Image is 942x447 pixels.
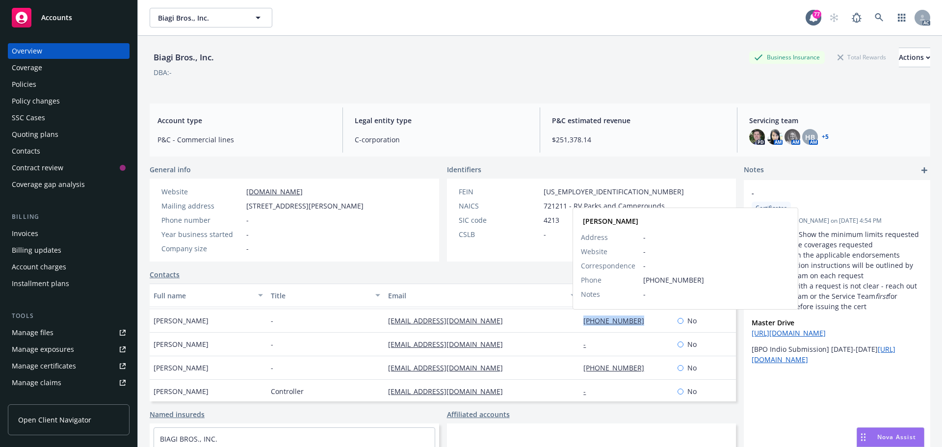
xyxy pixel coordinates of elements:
span: - [246,229,249,239]
div: Year business started [161,229,242,239]
div: Invoices [12,226,38,241]
span: - [271,339,273,349]
img: photo [785,129,800,145]
span: No [687,386,697,396]
div: Drag to move [857,428,869,447]
div: Email [388,290,565,301]
div: Manage claims [12,375,61,391]
span: Correspondence [581,261,635,271]
a: Manage certificates [8,358,130,374]
span: - [643,261,790,271]
span: Identifiers [447,164,481,175]
div: Manage BORs [12,392,58,407]
span: - [544,229,546,239]
a: [EMAIL_ADDRESS][DOMAIN_NAME] [388,387,511,396]
a: Search [869,8,889,27]
span: No [687,363,697,373]
div: Policies [12,77,36,92]
img: photo [767,129,783,145]
button: Biagi Bros., Inc. [150,8,272,27]
div: Manage exposures [12,342,74,357]
div: Total Rewards [833,51,891,63]
a: Manage claims [8,375,130,391]
div: Business Insurance [749,51,825,63]
div: Tools [8,311,130,321]
span: - [271,316,273,326]
div: Title [271,290,369,301]
span: Phone [581,275,602,285]
span: Address [581,232,608,242]
a: Account charges [8,259,130,275]
button: Nova Assist [857,427,924,447]
div: Coverage [12,60,42,76]
strong: [PERSON_NAME] [583,216,638,226]
div: Quoting plans [12,127,58,142]
div: Contract review [12,160,63,176]
em: first [875,291,888,301]
span: General info [150,164,191,175]
span: Updated by [PERSON_NAME] on [DATE] 4:54 PM [752,216,922,225]
a: add [918,164,930,176]
div: Company size [161,243,242,254]
div: SSC Cases [12,110,45,126]
div: Biagi Bros., Inc. [150,51,218,64]
a: Quoting plans [8,127,130,142]
div: Phone number [161,215,242,225]
span: $251,378.14 [552,134,725,145]
span: [PERSON_NAME] [154,339,209,349]
span: Biagi Bros., Inc. [158,13,243,23]
a: Invoices [8,226,130,241]
span: Certificates [756,204,787,212]
div: Contacts [12,143,40,159]
span: Controller [271,386,304,396]
a: [EMAIL_ADDRESS][DOMAIN_NAME] [388,363,511,372]
span: P&C estimated revenue [552,115,725,126]
a: [PHONE_NUMBER] [583,363,652,372]
button: Actions [899,48,930,67]
div: 77 [812,10,821,19]
a: BIAGI BROS., INC. [160,434,217,444]
a: Contract review [8,160,130,176]
span: Notes [744,164,764,176]
div: Installment plans [12,276,69,291]
span: Website [581,246,607,257]
span: - [271,363,273,373]
span: No [687,316,697,326]
span: C-corporation [355,134,528,145]
a: Manage files [8,325,130,341]
a: Manage exposures [8,342,130,357]
div: Billing updates [12,242,61,258]
span: [PERSON_NAME] [154,316,209,326]
div: Overview [12,43,42,59]
strong: Master Drive [752,318,794,327]
a: Contacts [150,269,180,280]
a: Contacts [8,143,130,159]
span: 721211 - RV Parks and Campgrounds [544,201,665,211]
span: [PERSON_NAME] [154,363,209,373]
span: [PHONE_NUMBER] [643,275,790,285]
p: • Show the minimum limits requested • Show only the coverages requested • Always attach the appli... [752,229,922,312]
img: photo [749,129,765,145]
div: Manage files [12,325,53,341]
div: Policy changes [12,93,60,109]
div: Manage certificates [12,358,76,374]
span: - [246,243,249,254]
div: FEIN [459,186,540,197]
a: - [583,387,594,396]
span: Account type [157,115,331,126]
span: No [687,339,697,349]
span: Legal entity type [355,115,528,126]
a: Coverage gap analysis [8,177,130,192]
span: HB [805,132,815,142]
a: Policy changes [8,93,130,109]
a: Installment plans [8,276,130,291]
button: Title [267,284,384,307]
div: Account charges [12,259,66,275]
span: 4213 [544,215,559,225]
a: SSC Cases [8,110,130,126]
a: Overview [8,43,130,59]
div: NAICS [459,201,540,211]
span: Servicing team [749,115,922,126]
